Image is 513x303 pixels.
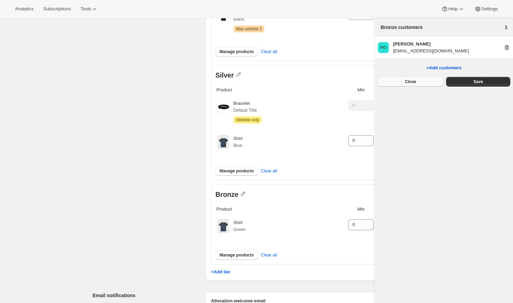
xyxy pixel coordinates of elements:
p: Green [233,226,246,233]
h3: Bronze customers [381,24,423,31]
text: PG [380,45,387,50]
button: Clear all [256,164,281,178]
button: +Add customers [426,65,462,70]
p: Email notifications [93,292,200,299]
span: Save [473,79,483,84]
span: Clear all [261,168,277,174]
p: Product [217,206,232,213]
span: Tools [80,6,91,12]
p: Blue [233,142,243,149]
button: Clear all [256,248,281,262]
span: Analytics [15,6,33,12]
p: Product [217,87,232,93]
span: Subscriptions [43,6,71,12]
button: Manage products [215,166,258,176]
button: Save [446,77,510,87]
p: [EMAIL_ADDRESS][DOMAIN_NAME] [393,48,469,54]
span: Manage products [220,168,254,174]
button: Subscriptions [39,4,75,14]
p: Min [348,206,374,213]
button: Settings [470,4,502,14]
p: Shirt [233,219,246,226]
button: Manage products [215,250,258,260]
button: Tools [76,4,102,14]
p: Default Title [233,107,262,114]
span: Help [448,6,457,12]
span: Manage products [220,49,254,54]
span: Wishlist only [236,117,259,123]
button: +Add tier [211,269,231,274]
p: 1 [505,24,507,31]
button: Manage products [215,47,258,57]
span: Silver [215,71,234,80]
span: Avatar with initials P G [378,42,389,53]
button: Help [437,4,469,14]
span: Clear all [261,252,277,259]
p: Bracelet [233,100,262,107]
span: Close [405,79,416,84]
span: Clear all [261,48,277,55]
span: Max wishlist 2 [236,26,262,32]
p: Shirt [233,135,243,142]
span: Manage products [220,252,254,258]
button: Close [378,77,443,87]
p: [PERSON_NAME] [393,41,469,48]
span: Settings [481,6,498,12]
button: Clear all [256,45,281,59]
p: Black [233,16,265,23]
button: Analytics [11,4,38,14]
span: Bronze [215,190,239,199]
p: Min [348,87,374,93]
